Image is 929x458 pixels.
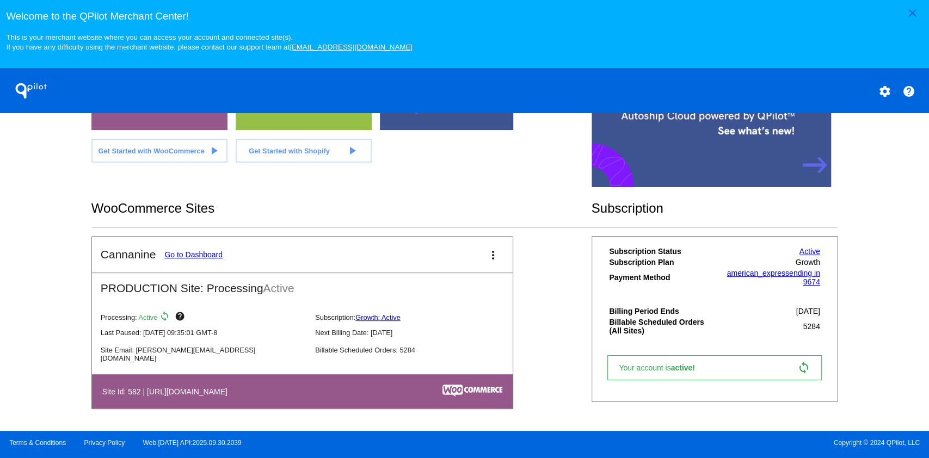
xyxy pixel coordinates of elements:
mat-icon: play_arrow [345,144,358,157]
h3: Welcome to the QPilot Merchant Center! [6,10,922,22]
h4: Site Id: 582 | [URL][DOMAIN_NAME] [102,387,233,396]
span: Get Started with Shopify [249,147,330,155]
h2: Cannanine [101,248,156,261]
p: Billable Scheduled Orders: 5284 [315,346,521,354]
th: Payment Method [608,268,715,287]
a: Privacy Policy [84,439,125,447]
mat-icon: more_vert [487,249,500,262]
a: american_expressending in 9674 [727,269,820,286]
a: Terms & Conditions [9,439,66,447]
h2: Subscription [592,201,838,216]
small: This is your merchant website where you can access your account and connected site(s). If you hav... [6,33,412,51]
span: Active [263,282,294,294]
p: Processing: [101,311,306,324]
a: Growth: Active [355,313,401,321]
a: [EMAIL_ADDRESS][DOMAIN_NAME] [290,43,413,51]
mat-icon: sync [159,311,173,324]
th: Billable Scheduled Orders (All Sites) [608,317,715,336]
h1: QPilot [9,80,53,102]
span: american_express [727,269,789,277]
a: Web:[DATE] API:2025.09.30.2039 [143,439,242,447]
th: Subscription Status [608,246,715,256]
mat-icon: play_arrow [207,144,220,157]
p: Site Email: [PERSON_NAME][EMAIL_ADDRESS][DOMAIN_NAME] [101,346,306,362]
a: Go to Dashboard [164,250,223,259]
img: c53aa0e5-ae75-48aa-9bee-956650975ee5 [442,385,502,397]
a: Your account isactive! sync [607,355,821,380]
span: Active [139,313,158,321]
span: Your account is [619,363,706,372]
mat-icon: close [906,7,919,20]
p: Last Paused: [DATE] 09:35:01 GMT-8 [101,329,306,337]
span: 5284 [803,322,820,331]
span: Copyright © 2024 QPilot, LLC [474,439,920,447]
mat-icon: help [174,311,187,324]
p: Next Billing Date: [DATE] [315,329,521,337]
mat-icon: settings [878,85,891,98]
p: Subscription: [315,313,521,321]
a: Get Started with Shopify [236,139,372,163]
mat-icon: sync [797,361,810,374]
span: Get Started with WooCommerce [98,147,204,155]
th: Subscription Plan [608,257,715,267]
mat-icon: help [902,85,915,98]
a: Get Started with WooCommerce [91,139,227,163]
h2: WooCommerce Sites [91,201,592,216]
span: [DATE] [796,307,820,315]
span: Growth [796,258,820,267]
th: Billing Period Ends [608,306,715,316]
span: active! [670,363,700,372]
a: Active [799,247,820,256]
h2: PRODUCTION Site: Processing [92,273,513,295]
